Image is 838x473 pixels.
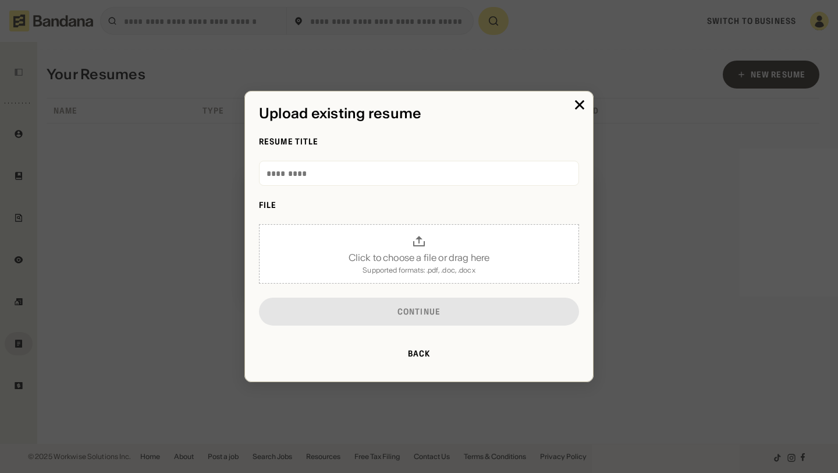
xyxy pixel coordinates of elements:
[259,136,579,147] div: Resume Title
[259,200,579,210] div: File
[259,105,579,122] div: Upload existing resume
[363,267,475,274] div: Supported formats: .pdf, .doc, .docx
[349,253,490,262] div: Click to choose a file or drag here
[408,350,430,358] div: Back
[397,308,441,316] div: Continue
